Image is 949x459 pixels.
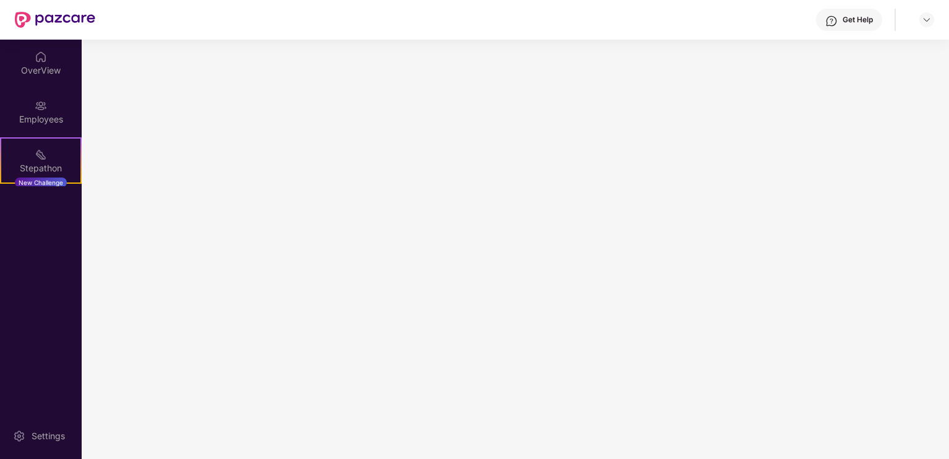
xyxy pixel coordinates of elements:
img: svg+xml;base64,PHN2ZyBpZD0iRW1wbG95ZWVzIiB4bWxucz0iaHR0cDovL3d3dy53My5vcmcvMjAwMC9zdmciIHdpZHRoPS... [35,100,47,112]
img: svg+xml;base64,PHN2ZyBpZD0iU2V0dGluZy0yMHgyMCIgeG1sbnM9Imh0dHA6Ly93d3cudzMub3JnLzIwMDAvc3ZnIiB3aW... [13,430,25,442]
img: svg+xml;base64,PHN2ZyBpZD0iRHJvcGRvd24tMzJ4MzIiIHhtbG5zPSJodHRwOi8vd3d3LnczLm9yZy8yMDAwL3N2ZyIgd2... [922,15,932,25]
img: svg+xml;base64,PHN2ZyBpZD0iSG9tZSIgeG1sbnM9Imh0dHA6Ly93d3cudzMub3JnLzIwMDAvc3ZnIiB3aWR0aD0iMjAiIG... [35,51,47,63]
img: svg+xml;base64,PHN2ZyBpZD0iSGVscC0zMngzMiIgeG1sbnM9Imh0dHA6Ly93d3cudzMub3JnLzIwMDAvc3ZnIiB3aWR0aD... [825,15,838,27]
div: Settings [28,430,69,442]
img: New Pazcare Logo [15,12,95,28]
img: svg+xml;base64,PHN2ZyB4bWxucz0iaHR0cDovL3d3dy53My5vcmcvMjAwMC9zdmciIHdpZHRoPSIyMSIgaGVpZ2h0PSIyMC... [35,148,47,161]
div: Get Help [843,15,873,25]
div: Stepathon [1,162,80,174]
div: New Challenge [15,178,67,187]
